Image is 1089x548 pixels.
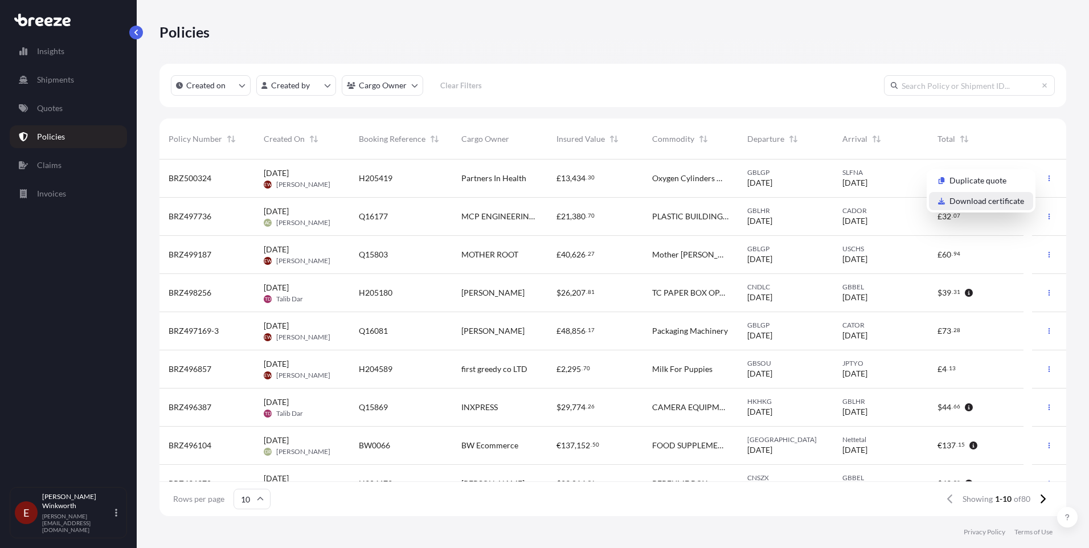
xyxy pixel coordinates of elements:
a: Duplicate quote [929,171,1033,190]
p: Download certificate [949,195,1024,207]
p: Policies [159,23,210,41]
div: Actions [927,169,1035,212]
p: Duplicate quote [949,175,1006,186]
a: Download certificate [929,192,1033,210]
